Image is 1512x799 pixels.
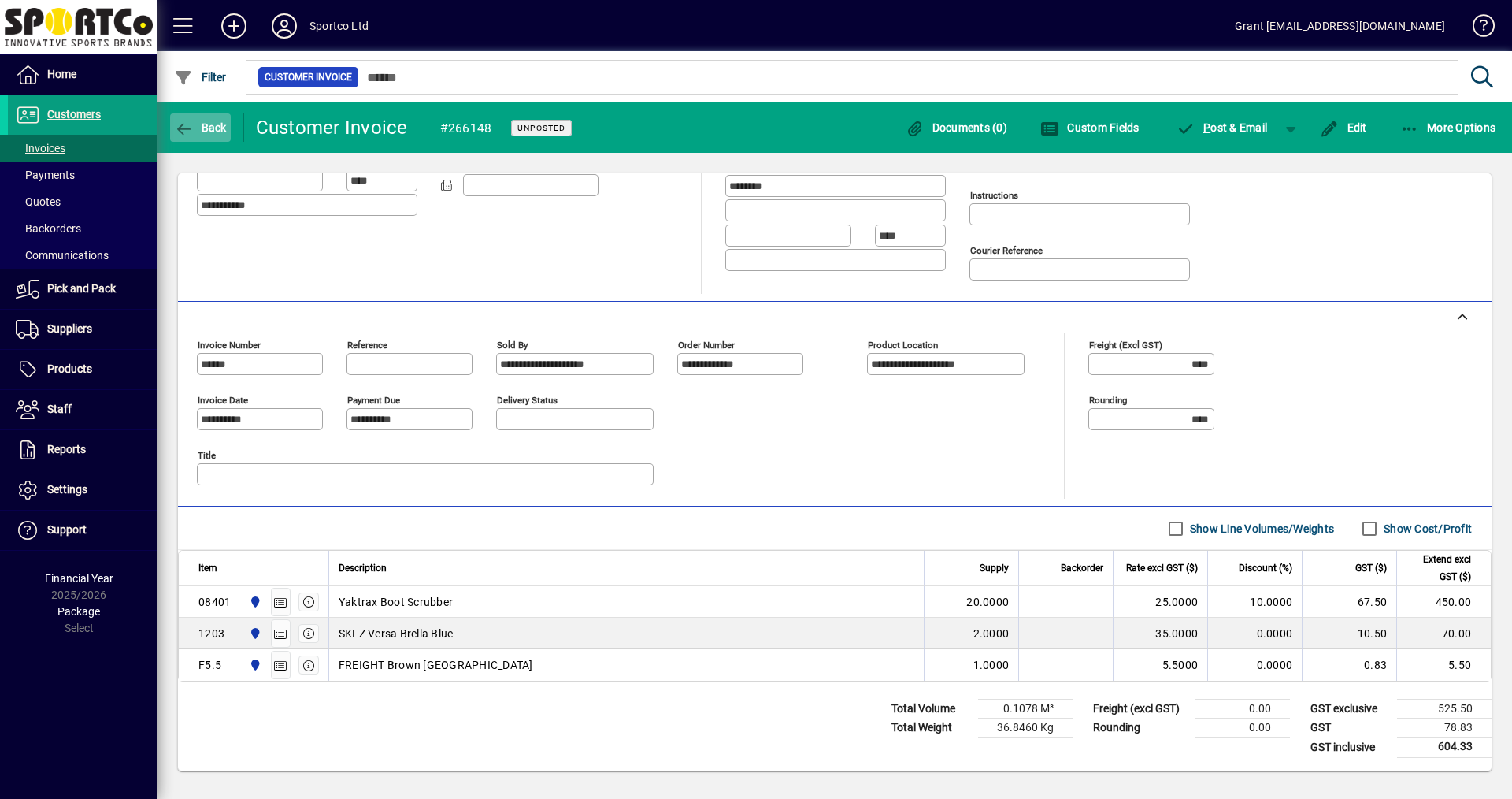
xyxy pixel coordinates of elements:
span: Backorders [16,222,81,235]
a: Reports [8,430,157,470]
mat-label: Invoice date [198,395,248,406]
div: 25.0000 [1123,594,1198,610]
mat-label: Title [198,450,216,461]
a: Home [8,55,157,95]
a: Support [8,511,157,550]
span: Pick and Pack [47,282,116,295]
span: Staff [47,403,72,415]
mat-label: Payment due [347,395,400,406]
span: Quotes [16,195,61,208]
span: Sportco Ltd Warehouse [245,656,263,674]
a: Suppliers [8,310,157,349]
td: Freight (excl GST) [1085,700,1195,719]
td: GST inclusive [1303,738,1397,757]
td: 0.0000 [1207,649,1302,681]
span: Discount (%) [1239,559,1292,577]
button: Profile [259,12,309,40]
button: Back [170,113,231,142]
button: Filter [170,63,231,91]
td: Total Volume [884,700,978,719]
div: Sportco Ltd [309,13,369,39]
td: 0.1078 M³ [978,700,1073,719]
span: Sportco Ltd Warehouse [245,625,263,642]
td: 0.0000 [1207,618,1302,649]
span: 20.0000 [966,594,1009,610]
span: Customer Invoice [265,69,352,85]
span: Customers [47,108,101,121]
span: Item [198,559,217,577]
mat-label: Rounding [1089,395,1127,406]
button: Documents (0) [901,113,1011,142]
a: Pick and Pack [8,269,157,309]
span: More Options [1400,121,1496,134]
span: Reports [47,443,86,455]
td: Total Weight [884,719,978,738]
span: Backorder [1061,559,1103,577]
a: Quotes [8,188,157,215]
td: 5.50 [1396,649,1491,681]
span: Suppliers [47,322,92,335]
td: 0.00 [1195,700,1290,719]
span: Rate excl GST ($) [1126,559,1198,577]
button: Add [209,12,259,40]
td: 10.50 [1302,618,1396,649]
td: 450.00 [1396,586,1491,618]
div: 08401 [198,594,231,610]
span: SKLZ Versa Brella Blue [339,626,454,641]
td: 36.8460 Kg [978,719,1073,738]
span: Sportco Ltd Warehouse [245,593,263,611]
div: 35.0000 [1123,626,1198,641]
span: 1.0000 [973,657,1010,673]
button: Custom Fields [1036,113,1143,142]
span: Back [174,121,227,134]
span: Yaktrax Boot Scrubber [339,594,453,610]
span: Documents (0) [905,121,1007,134]
span: Settings [47,483,87,496]
span: ost & Email [1177,121,1268,134]
td: 0.83 [1302,649,1396,681]
div: 5.5000 [1123,657,1198,673]
span: Communications [16,249,109,262]
button: Post & Email [1169,113,1276,142]
label: Show Line Volumes/Weights [1187,521,1334,537]
td: 604.33 [1397,738,1492,757]
div: Grant [EMAIL_ADDRESS][DOMAIN_NAME] [1235,13,1445,39]
a: Backorders [8,215,157,242]
span: Custom Fields [1040,121,1140,134]
a: Payments [8,162,157,188]
app-page-header-button: Back [157,113,244,142]
div: Customer Invoice [256,115,408,140]
span: Filter [174,71,227,84]
button: More Options [1396,113,1500,142]
span: Edit [1320,121,1367,134]
a: Communications [8,242,157,269]
a: Knowledge Base [1461,3,1492,54]
span: Payments [16,169,75,181]
span: GST ($) [1355,559,1387,577]
mat-label: Sold by [497,340,528,351]
a: Products [8,350,157,389]
div: #266148 [440,116,492,141]
a: Staff [8,390,157,429]
mat-label: Order number [678,340,735,351]
mat-label: Freight (excl GST) [1089,340,1162,351]
td: Rounding [1085,719,1195,738]
a: Settings [8,470,157,510]
span: 2.0000 [973,626,1010,641]
span: Products [47,362,92,375]
td: 78.83 [1397,719,1492,738]
a: Invoices [8,135,157,162]
td: GST exclusive [1303,700,1397,719]
span: Invoices [16,142,65,154]
mat-label: Product location [868,340,938,351]
span: P [1203,121,1210,134]
span: Extend excl GST ($) [1406,551,1471,585]
mat-label: Courier Reference [970,245,1043,256]
td: GST [1303,719,1397,738]
mat-label: Delivery status [497,395,558,406]
td: 70.00 [1396,618,1491,649]
span: FREIGHT Brown [GEOGRAPHIC_DATA] [339,657,533,673]
div: 1203 [198,626,224,641]
td: 67.50 [1302,586,1396,618]
span: Supply [980,559,1009,577]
